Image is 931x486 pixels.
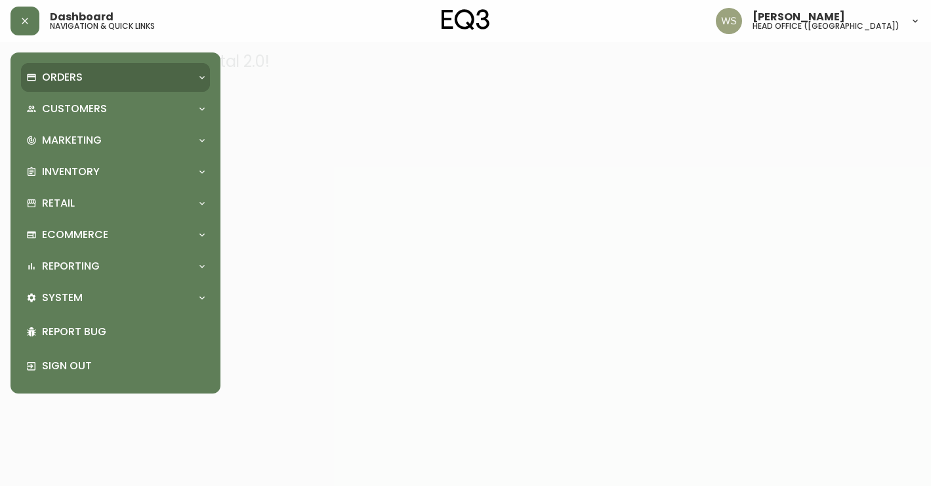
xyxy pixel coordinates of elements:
div: System [21,283,210,312]
img: d421e764c7328a6a184e62c810975493 [716,8,742,34]
p: Sign Out [42,359,205,373]
p: Inventory [42,165,100,179]
span: Dashboard [50,12,114,22]
p: Ecommerce [42,228,108,242]
p: Retail [42,196,75,211]
div: Sign Out [21,349,210,383]
div: Marketing [21,126,210,155]
p: Customers [42,102,107,116]
div: Reporting [21,252,210,281]
div: Inventory [21,157,210,186]
p: Orders [42,70,83,85]
p: Marketing [42,133,102,148]
div: Orders [21,63,210,92]
div: Ecommerce [21,220,210,249]
h5: navigation & quick links [50,22,155,30]
img: logo [442,9,490,30]
p: Report Bug [42,325,205,339]
div: Customers [21,94,210,123]
p: System [42,291,83,305]
p: Reporting [42,259,100,273]
span: [PERSON_NAME] [753,12,845,22]
h5: head office ([GEOGRAPHIC_DATA]) [753,22,900,30]
div: Report Bug [21,315,210,349]
div: Retail [21,189,210,218]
